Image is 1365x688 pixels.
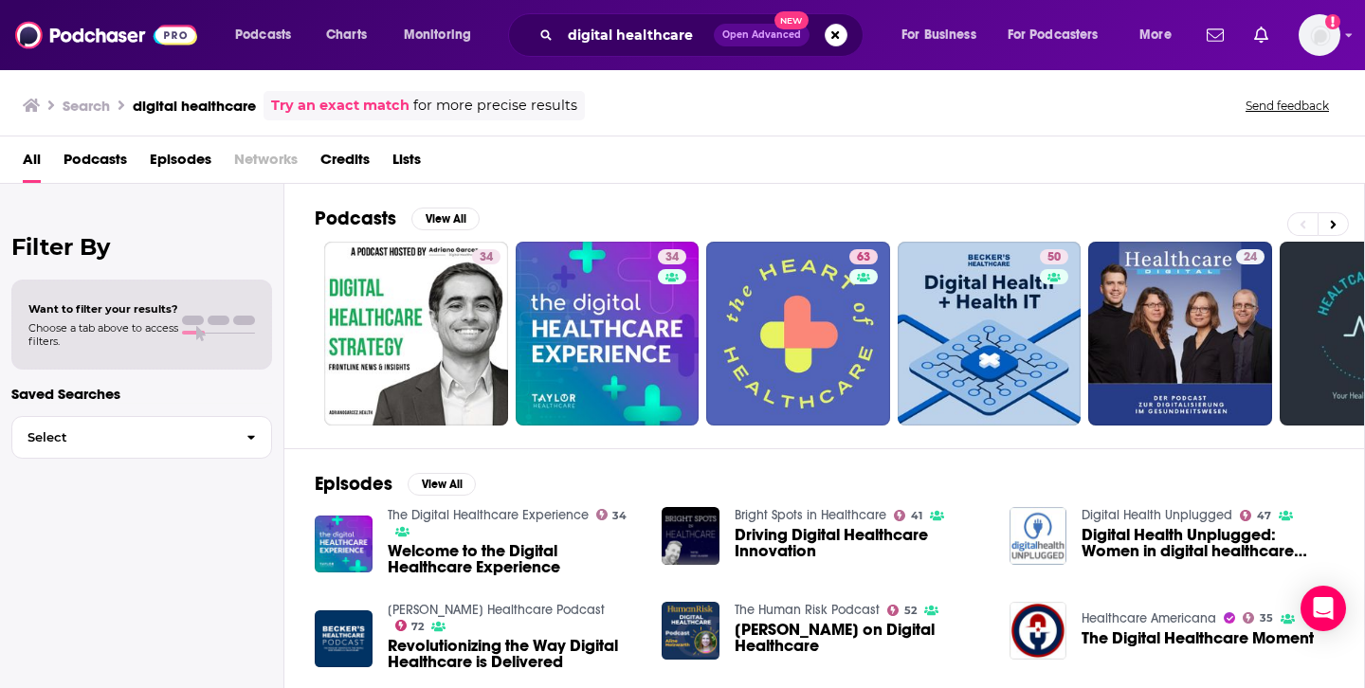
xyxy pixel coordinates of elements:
a: 35 [1243,612,1273,624]
a: Show notifications dropdown [1199,19,1231,51]
img: Driving Digital Healthcare Innovation [662,507,719,565]
span: [PERSON_NAME] on Digital Healthcare [735,622,987,654]
button: Show profile menu [1299,14,1340,56]
span: Charts [326,22,367,48]
span: 35 [1260,614,1273,623]
h2: Episodes [315,472,392,496]
button: View All [408,473,476,496]
img: Welcome to the Digital Healthcare Experience [315,516,373,573]
a: Bright Spots in Healthcare [735,507,886,523]
a: 72 [395,620,425,631]
input: Search podcasts, credits, & more... [560,20,714,50]
a: Digital Health Unplugged: Women in digital healthcare leadership [1082,527,1334,559]
span: Want to filter your results? [28,302,178,316]
span: 50 [1047,248,1061,267]
span: Logged in as elliesachs09 [1299,14,1340,56]
a: EpisodesView All [315,472,476,496]
a: Aline Holzwarth on Digital Healthcare [735,622,987,654]
a: 24 [1088,242,1272,425]
a: 52 [887,605,917,616]
span: New [774,11,809,29]
button: open menu [222,20,316,50]
a: Podcasts [64,144,127,183]
a: 34 [324,242,508,425]
span: 24 [1244,248,1257,267]
a: 41 [894,510,922,521]
a: 63 [849,249,878,264]
a: Becker’s Healthcare Podcast [388,602,605,618]
a: 34 [516,242,700,425]
a: Welcome to the Digital Healthcare Experience [388,543,640,575]
span: More [1139,22,1172,48]
a: 34 [596,509,628,520]
span: Open Advanced [722,30,801,40]
span: Monitoring [404,22,471,48]
a: Episodes [150,144,211,183]
h2: Podcasts [315,207,396,230]
a: Show notifications dropdown [1247,19,1276,51]
a: 47 [1240,510,1271,521]
span: 47 [1257,512,1271,520]
img: Digital Health Unplugged: Women in digital healthcare leadership [1010,507,1067,565]
span: 63 [857,248,870,267]
span: 72 [411,623,424,631]
a: 50 [1040,249,1068,264]
span: Choose a tab above to access filters. [28,321,178,348]
a: Try an exact match [271,95,409,117]
button: open menu [1126,20,1195,50]
h2: Filter By [11,233,272,261]
a: PodcastsView All [315,207,480,230]
a: 50 [898,242,1082,425]
button: Send feedback [1240,98,1335,114]
a: The Digital Healthcare Moment [1082,630,1314,646]
a: Revolutionizing the Way Digital Healthcare is Delivered [388,638,640,670]
span: for more precise results [413,95,577,117]
button: Select [11,416,272,459]
span: 34 [480,248,493,267]
img: Podchaser - Follow, Share and Rate Podcasts [15,17,197,53]
span: For Podcasters [1008,22,1099,48]
a: The Digital Healthcare Experience [388,507,589,523]
a: Lists [392,144,421,183]
span: Credits [320,144,370,183]
img: User Profile [1299,14,1340,56]
svg: Add a profile image [1325,14,1340,29]
h3: digital healthcare [133,97,256,115]
a: The Human Risk Podcast [735,602,880,618]
a: Digital Health Unplugged [1082,507,1232,523]
div: Open Intercom Messenger [1301,586,1346,631]
button: open menu [391,20,496,50]
div: Search podcasts, credits, & more... [526,13,882,57]
span: 41 [911,512,922,520]
img: Aline Holzwarth on Digital Healthcare [662,602,719,660]
a: 34 [472,249,500,264]
span: Podcasts [235,22,291,48]
button: open menu [995,20,1126,50]
span: 34 [612,512,627,520]
img: Revolutionizing the Way Digital Healthcare is Delivered [315,610,373,668]
button: Open AdvancedNew [714,24,810,46]
a: Driving Digital Healthcare Innovation [735,527,987,559]
span: All [23,144,41,183]
span: For Business [901,22,976,48]
img: The Digital Healthcare Moment [1010,602,1067,660]
button: open menu [888,20,1000,50]
a: 24 [1236,249,1265,264]
a: Healthcare Americana [1082,610,1216,626]
span: 52 [904,607,917,615]
button: View All [411,208,480,230]
a: 34 [658,249,686,264]
h3: Search [63,97,110,115]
